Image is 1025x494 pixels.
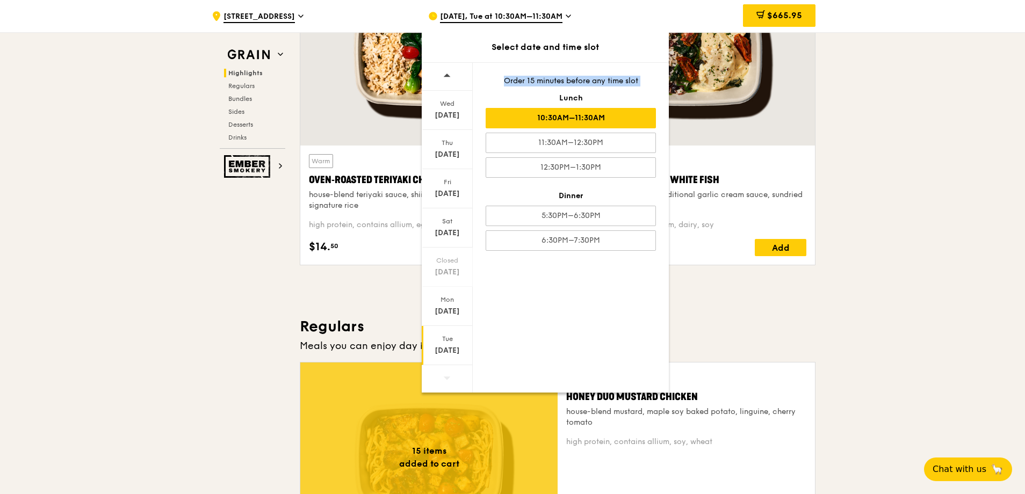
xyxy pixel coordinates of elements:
img: Grain web logo [224,45,273,64]
img: Ember Smokery web logo [224,155,273,178]
div: [DATE] [423,345,471,356]
div: Oven‑Roasted Teriyaki Chicken [309,172,544,187]
div: house-blend teriyaki sauce, shiitake mushroom, bok choy, tossed signature rice [309,190,544,211]
div: Dinner [486,191,656,201]
div: Thu [423,139,471,147]
div: 11:30AM–12:30PM [486,133,656,153]
div: [DATE] [423,228,471,238]
span: $14. [309,239,330,255]
span: Regulars [228,82,255,90]
button: Chat with us🦙 [924,457,1012,481]
div: 5:30PM–6:30PM [486,206,656,226]
div: 6:30PM–7:30PM [486,230,656,251]
div: [DATE] [423,188,471,199]
div: Warm [309,154,333,168]
h3: Regulars [300,317,815,336]
span: [DATE], Tue at 10:30AM–11:30AM [440,11,562,23]
div: high protein, contains allium, soy, wheat [566,437,806,447]
span: 50 [330,242,338,250]
div: high protein, contains allium, egg, soy, wheat [309,220,544,230]
span: Highlights [228,69,263,77]
div: Wed [423,99,471,108]
div: Closed [423,256,471,265]
span: Sides [228,108,244,115]
div: Lunch [486,93,656,104]
div: Add [755,239,806,256]
span: Bundles [228,95,252,103]
div: [DATE] [423,149,471,160]
span: [STREET_ADDRESS] [223,11,295,23]
span: Desserts [228,121,253,128]
div: Sat [423,217,471,226]
div: sanshoku steamed rice, traditional garlic cream sauce, sundried tomato [571,190,806,211]
div: 12:30PM–1:30PM [486,157,656,178]
div: Tuscan Garlic Cream White Fish [571,172,806,187]
div: pescatarian, contains allium, dairy, soy [571,220,806,230]
span: Drinks [228,134,247,141]
div: [DATE] [423,306,471,317]
div: Select date and time slot [422,41,669,54]
div: 10:30AM–11:30AM [486,108,656,128]
div: Order 15 minutes before any time slot [486,76,656,86]
div: house-blend mustard, maple soy baked potato, linguine, cherry tomato [566,406,806,428]
div: Tue [423,335,471,343]
div: [DATE] [423,110,471,121]
span: 🦙 [991,463,1004,476]
div: Fri [423,178,471,186]
div: [DATE] [423,267,471,278]
span: $665.95 [767,10,802,20]
div: Honey Duo Mustard Chicken [566,389,806,404]
span: Chat with us [933,463,986,476]
div: Mon [423,295,471,304]
div: Meals you can enjoy day in day out. [300,338,815,353]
